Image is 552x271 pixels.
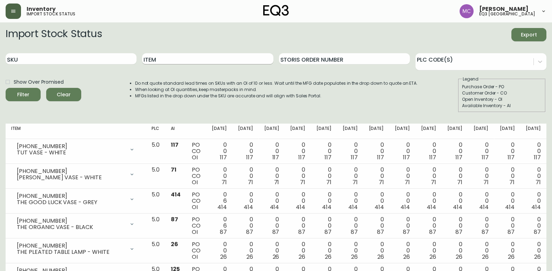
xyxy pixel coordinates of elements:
[274,178,279,186] span: 71
[429,153,436,161] span: 117
[447,241,462,260] div: 0 0
[395,167,410,186] div: 0 0
[369,241,384,260] div: 0 0
[17,249,125,255] div: THE PLEATED TABLE LAMP - WHITE
[264,167,279,186] div: 0 0
[352,178,358,186] span: 71
[246,253,253,261] span: 26
[453,203,462,211] span: 414
[343,142,358,161] div: 0 0
[248,178,253,186] span: 71
[14,78,64,86] span: Show Over Promised
[11,216,140,232] div: [PHONE_NUMBER]THE ORGANIC VASE - BLACK
[500,167,515,186] div: 0 0
[238,192,253,210] div: 0 0
[479,203,489,211] span: 414
[290,241,305,260] div: 0 0
[508,253,515,261] span: 26
[429,253,436,261] span: 26
[17,168,125,174] div: [PHONE_NUMBER]
[46,88,81,101] button: Clear
[462,96,542,103] div: Open Inventory - OI
[220,153,227,161] span: 117
[405,178,410,186] span: 71
[11,142,140,157] div: [PHONE_NUMBER]TUT VASE - WHITE
[192,167,201,186] div: PO CO
[457,178,462,186] span: 71
[474,241,489,260] div: 0 0
[479,6,529,12] span: [PERSON_NAME]
[146,139,165,164] td: 5.0
[351,228,358,236] span: 87
[212,192,227,210] div: 0 6
[447,167,462,186] div: 0 0
[220,253,227,261] span: 26
[534,253,541,261] span: 26
[494,124,520,139] th: [DATE]
[462,76,479,82] legend: Legend
[505,203,515,211] span: 414
[17,143,125,150] div: [PHONE_NUMBER]
[146,189,165,214] td: 5.0
[316,167,331,186] div: 0 0
[421,167,436,186] div: 0 0
[171,166,176,174] span: 71
[135,93,418,99] li: MFGs listed in the drop down under the SKU are accurate and will align with Sales Portal.
[296,203,305,211] span: 414
[27,6,56,12] span: Inventory
[238,216,253,235] div: 0 0
[343,241,358,260] div: 0 0
[192,203,198,211] span: OI
[146,214,165,238] td: 5.0
[192,228,198,236] span: OI
[369,167,384,186] div: 0 0
[316,142,331,161] div: 0 0
[171,240,178,248] span: 26
[526,142,541,161] div: 0 0
[165,124,186,139] th: AI
[298,153,305,161] span: 117
[212,142,227,161] div: 0 0
[238,167,253,186] div: 0 0
[474,216,489,235] div: 0 0
[403,228,410,236] span: 87
[171,190,181,199] span: 414
[377,253,384,261] span: 26
[192,253,198,261] span: OI
[526,192,541,210] div: 0 0
[482,153,489,161] span: 117
[17,218,125,224] div: [PHONE_NUMBER]
[447,192,462,210] div: 0 0
[415,124,442,139] th: [DATE]
[272,153,279,161] span: 117
[311,124,337,139] th: [DATE]
[429,228,436,236] span: 87
[509,178,515,186] span: 71
[192,153,198,161] span: OI
[479,12,535,16] h5: eq3 [GEOGRAPHIC_DATA]
[11,192,140,207] div: [PHONE_NUMBER]THE GOOD LUCK VASE - GREY
[389,124,415,139] th: [DATE]
[508,228,515,236] span: 87
[17,193,125,199] div: [PHONE_NUMBER]
[351,253,358,261] span: 26
[375,203,384,211] span: 414
[447,216,462,235] div: 0 0
[300,178,305,186] span: 71
[431,178,436,186] span: 71
[379,178,384,186] span: 71
[500,192,515,210] div: 0 0
[316,216,331,235] div: 0 0
[322,203,331,211] span: 414
[270,203,279,211] span: 414
[377,228,384,236] span: 87
[534,153,541,161] span: 117
[290,142,305,161] div: 0 0
[171,141,179,149] span: 117
[395,142,410,161] div: 0 0
[325,253,331,261] span: 26
[264,192,279,210] div: 0 0
[400,203,410,211] span: 414
[447,142,462,161] div: 0 0
[520,124,546,139] th: [DATE]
